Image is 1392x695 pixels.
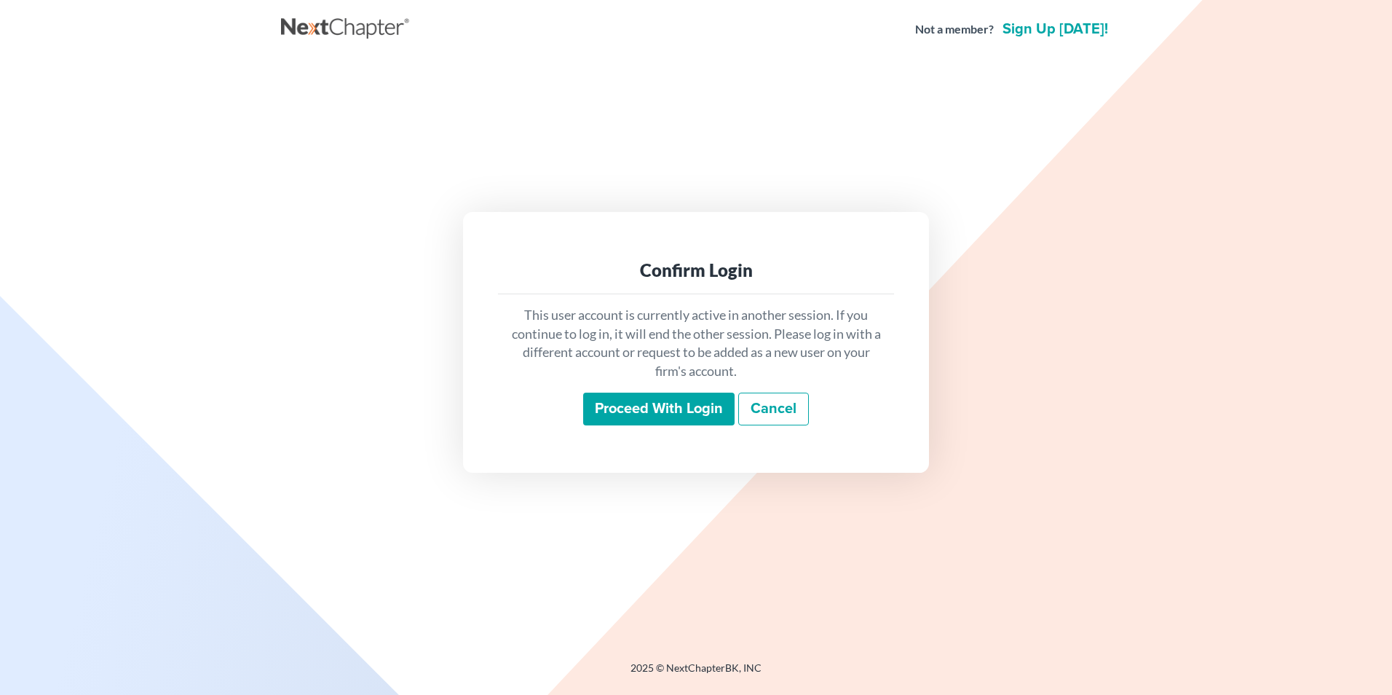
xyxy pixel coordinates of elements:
div: Confirm Login [510,259,882,282]
div: 2025 © NextChapterBK, INC [281,661,1111,687]
a: Cancel [738,393,809,426]
p: This user account is currently active in another session. If you continue to log in, it will end ... [510,306,882,381]
a: Sign up [DATE]! [1000,22,1111,36]
input: Proceed with login [583,393,735,426]
strong: Not a member? [915,21,994,38]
